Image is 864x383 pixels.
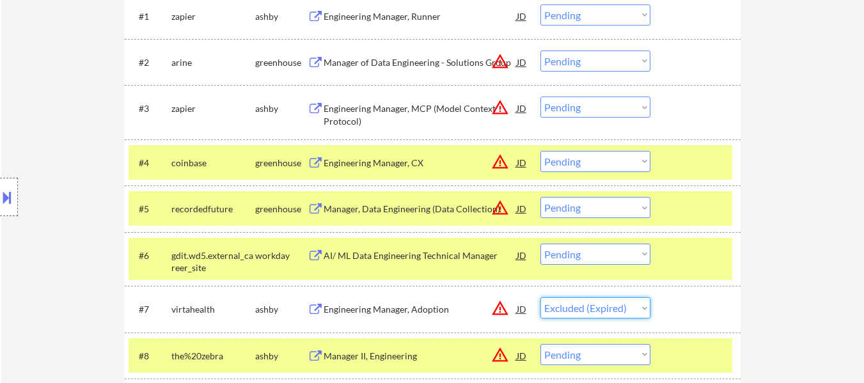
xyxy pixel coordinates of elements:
[324,56,517,69] div: Manager of Data Engineering - Solutions Group
[515,51,528,74] div: JD
[171,56,255,69] div: arine
[491,98,509,116] button: warning_amber
[324,350,517,363] div: Manager II, Engineering
[491,52,509,70] button: warning_amber
[515,297,528,320] div: JD
[171,350,255,363] div: the%20zebra
[255,157,308,169] div: greenhouse
[515,244,528,267] div: JD
[515,344,528,367] div: JD
[491,199,509,217] button: warning_amber
[515,97,528,120] div: JD
[255,56,308,69] div: greenhouse
[324,10,517,23] div: Engineering Manager, Runner
[491,153,509,171] button: warning_amber
[491,346,509,364] button: warning_amber
[515,151,528,174] div: JD
[491,299,509,317] button: warning_amber
[255,303,308,316] div: ashby
[324,249,517,262] div: AI/ ML Data Engineering Technical Manager
[255,10,308,23] div: ashby
[324,102,517,127] div: Engineering Manager, MCP (Model Context Protocol)
[139,350,161,363] div: #8
[171,10,255,23] div: zapier
[255,350,308,363] div: ashby
[324,157,517,169] div: Engineering Manager, CX
[255,102,308,115] div: ashby
[255,249,308,262] div: workday
[139,56,161,69] div: #2
[255,203,308,215] div: greenhouse
[324,203,517,215] div: Manager, Data Engineering (Data Collection)
[324,303,517,316] div: Engineering Manager, Adoption
[515,4,528,27] div: JD
[515,197,528,220] div: JD
[139,10,161,23] div: #1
